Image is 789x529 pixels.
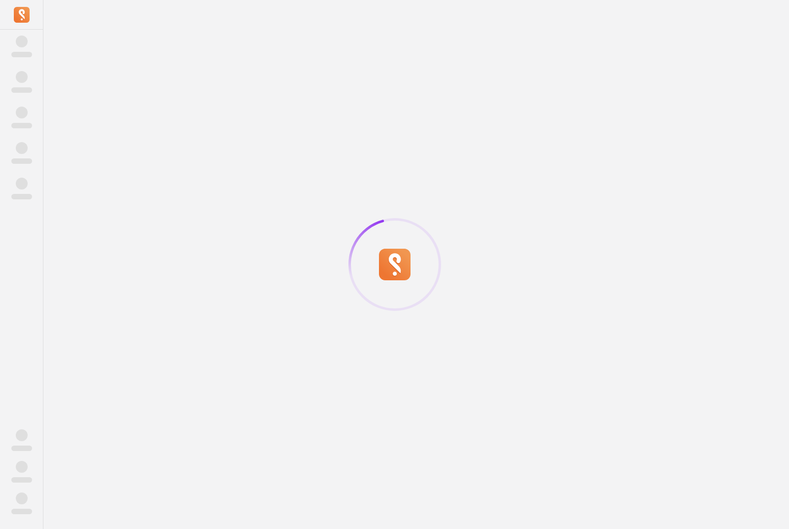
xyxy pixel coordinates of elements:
[16,492,28,504] span: ‌
[16,178,28,189] span: ‌
[11,87,32,93] span: ‌
[16,36,28,47] span: ‌
[16,107,28,118] span: ‌
[11,158,32,164] span: ‌
[16,461,28,473] span: ‌
[11,477,32,483] span: ‌
[16,71,28,83] span: ‌
[11,52,32,57] span: ‌
[11,194,32,199] span: ‌
[16,142,28,154] span: ‌
[16,429,28,441] span: ‌
[11,446,32,451] span: ‌
[11,123,32,128] span: ‌
[11,509,32,514] span: ‌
